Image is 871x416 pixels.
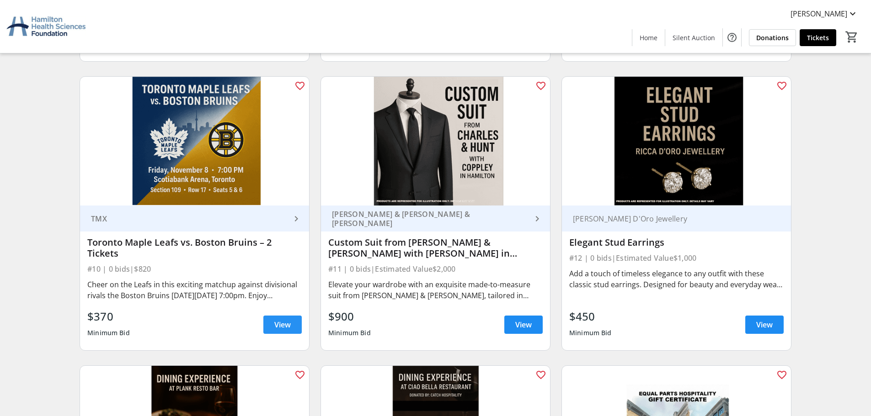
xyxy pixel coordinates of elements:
div: #12 | 0 bids | Estimated Value $1,000 [569,252,784,264]
span: View [274,319,291,330]
mat-icon: favorite_outline [776,369,787,380]
a: [PERSON_NAME] & [PERSON_NAME] & [PERSON_NAME] [321,205,550,232]
img: Hamilton Health Sciences Foundation's Logo [5,4,87,49]
mat-icon: favorite_outline [776,80,787,91]
a: Tickets [800,29,836,46]
mat-icon: favorite_outline [294,80,305,91]
div: $900 [328,308,371,325]
div: Elevate your wardrobe with an exquisite made-to-measure suit from [PERSON_NAME] & [PERSON_NAME], ... [328,279,543,301]
div: $450 [569,308,612,325]
a: TMX [80,205,309,232]
img: Toronto Maple Leafs vs. Boston Bruins – 2 Tickets [80,77,309,205]
div: $370 [87,308,130,325]
button: Cart [844,29,860,45]
a: View [263,316,302,334]
span: View [515,319,532,330]
img: Custom Suit from Charles & Hunt with Coppley in Hamilton [321,77,550,205]
mat-icon: favorite_outline [294,369,305,380]
span: Home [640,33,657,42]
div: #10 | 0 bids | $820 [87,263,302,275]
div: Add a touch of timeless elegance to any outfit with these classic stud earrings. Designed for bea... [569,268,784,290]
mat-icon: favorite_outline [535,80,546,91]
img: Elegant Stud Earrings [562,77,791,205]
mat-icon: keyboard_arrow_right [532,213,543,224]
button: Help [723,28,741,47]
a: Home [632,29,665,46]
span: Donations [756,33,789,42]
div: #11 | 0 bids | Estimated Value $2,000 [328,263,543,275]
div: TMX [87,214,291,223]
span: Tickets [807,33,829,42]
div: [PERSON_NAME] D'Oro Jewellery [569,214,773,223]
a: View [745,316,784,334]
div: Elegant Stud Earrings [569,237,784,248]
mat-icon: keyboard_arrow_right [291,213,302,224]
a: Silent Auction [665,29,722,46]
a: Donations [749,29,796,46]
button: [PERSON_NAME] [783,6,866,21]
span: Silent Auction [673,33,715,42]
div: Minimum Bid [328,325,371,341]
div: [PERSON_NAME] & [PERSON_NAME] & [PERSON_NAME] [328,210,532,228]
div: Custom Suit from [PERSON_NAME] & [PERSON_NAME] with [PERSON_NAME] in [GEOGRAPHIC_DATA] [328,237,543,259]
div: Cheer on the Leafs in this exciting matchup against divisional rivals the Boston Bruins [DATE][DA... [87,279,302,301]
div: Minimum Bid [87,325,130,341]
span: View [756,319,773,330]
mat-icon: favorite_outline [535,369,546,380]
a: View [504,316,543,334]
span: [PERSON_NAME] [791,8,847,19]
div: Minimum Bid [569,325,612,341]
div: Toronto Maple Leafs vs. Boston Bruins – 2 Tickets [87,237,302,259]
